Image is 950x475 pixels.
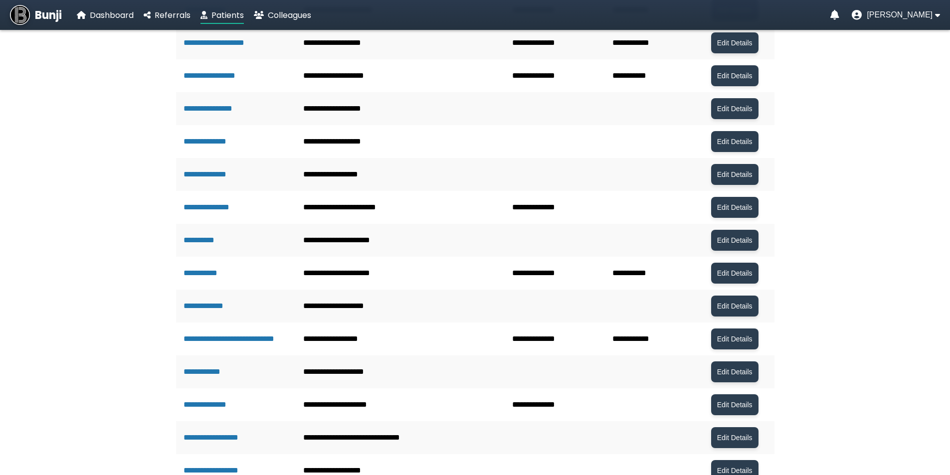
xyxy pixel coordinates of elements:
[711,98,759,119] button: Edit
[254,9,311,21] a: Colleagues
[711,230,759,251] button: Edit
[711,361,759,382] button: Edit
[711,32,759,53] button: Edit
[90,9,134,21] span: Dashboard
[35,7,62,23] span: Bunji
[10,5,62,25] a: Bunji
[711,131,759,152] button: Edit
[10,5,30,25] img: Bunji Dental Referral Management
[711,263,759,284] button: Edit
[711,296,759,317] button: Edit
[711,197,759,218] button: Edit
[830,10,839,20] a: Notifications
[211,9,244,21] span: Patients
[268,9,311,21] span: Colleagues
[711,394,759,415] button: Edit
[867,10,933,19] span: [PERSON_NAME]
[711,427,759,448] button: Edit
[711,164,759,185] button: Edit
[155,9,190,21] span: Referrals
[200,9,244,21] a: Patients
[77,9,134,21] a: Dashboard
[852,10,940,20] button: User menu
[711,328,759,349] button: Edit
[144,9,190,21] a: Referrals
[711,65,759,86] button: Edit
